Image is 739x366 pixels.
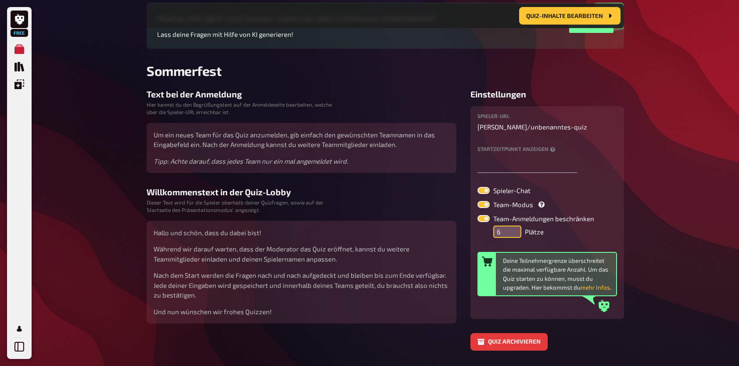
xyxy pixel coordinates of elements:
[11,75,28,93] a: Einblendungen
[154,157,348,165] i: Tipp: Achte darauf, dass jedes Team nur ein mal angemeldet wird.
[519,7,621,25] button: Quiz-Inhalte bearbeiten
[477,201,617,208] label: Team-Modus
[154,228,449,238] p: Hallo und schön, dass du dabei bist!
[526,13,603,19] span: Quiz-Inhalte bearbeiten
[477,146,617,152] label: Startzeitpunkt anzeigen
[477,215,617,222] label: Team-Anmeldungen beschränken
[154,307,449,317] p: Und nun wünschen wir frohes Quizzen!
[477,187,617,194] label: Spieler-Chat
[531,122,587,132] span: unbenanntes-quiz
[11,40,28,58] a: Meine Quizze
[493,226,544,238] div: Plätze
[147,199,333,214] small: Dieser Text wird für die Spieler oberhalb deiner Quizfragen, sowie auf der Startseite des Präsent...
[581,283,610,292] button: mehr Infos
[470,333,548,351] button: Quiz archivieren
[157,30,293,38] span: Lass deine Fragen mit Hilfe von KI generieren!
[477,113,617,118] label: Spieler-URL
[154,270,449,300] p: Nach dem Start werden die Fragen nach und nach aufgedeckt und bleiben bis zum Ende verfügbar. Jed...
[470,89,624,99] h3: Einstellungen
[154,244,449,264] p: Während wir darauf warten, dass der Moderator das Quiz eröffnet, kannst du weitere Teammitglieder...
[11,58,28,75] a: Quiz Sammlung
[147,101,333,116] small: Hier kannst du den Begrüßungstext auf der Anmeldeseite bearbeiten, welche über die Spieler-URL er...
[11,320,28,337] a: Profil
[147,187,456,197] h3: Willkommenstext in der Quiz-Lobby
[154,130,449,150] p: Um ein neues Team für das Quiz anzumelden, gib einfach den gewünschten Teamnamen in das Eingabefe...
[477,122,617,132] p: [PERSON_NAME] /
[503,256,613,292] div: Deine Teilnehmergrenze überschreitet die maximal verfügbare Anzahl. Um das Quiz starten zu können...
[11,30,27,36] span: Free
[147,89,456,99] h3: Text bei der Anmeldung
[147,63,222,79] span: Sommerfest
